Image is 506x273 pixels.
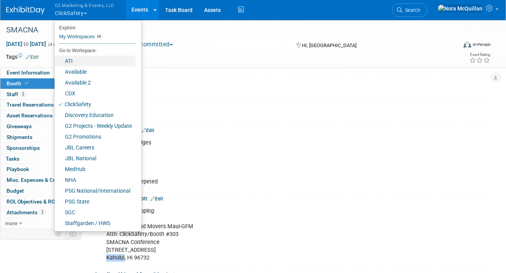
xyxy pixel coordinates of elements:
a: Event Information [0,68,81,78]
span: ROI, Objectives & ROO [7,198,58,205]
a: G2 Promotions [55,131,136,142]
span: Booth [7,80,30,86]
a: PSG National/International [55,185,136,196]
div: 2 comped badges 6' table 2 chairs wastebasket Ballroom is carpeted [101,135,413,189]
a: Tasks [0,154,81,164]
a: Edit [150,196,163,202]
li: Go to Workspace: [55,46,136,56]
span: Search [402,7,420,13]
div: Advanced Shipping: 10/13-10/24 I.C.S. c/o Island Movers Maui-GFM Attn: ClickSafety/Booth #303 SMA... [101,203,413,266]
a: Edit [26,54,39,60]
a: JBL National [55,153,136,164]
a: Misc. Expenses & Credits [0,175,81,185]
a: Sponsorships [0,143,81,153]
a: Search [392,3,428,17]
img: Format-Inperson.png [463,41,471,47]
span: HI, [GEOGRAPHIC_DATA] [302,42,356,48]
span: Asset Reservations [7,112,53,119]
button: Committed [130,41,176,49]
a: JBL Careers [55,142,136,153]
div: In-Person [472,42,491,47]
a: more [0,218,81,229]
span: G2 Marketing & Events, LLC [55,1,114,9]
span: to [22,41,30,47]
span: 2 [20,91,26,97]
img: ExhibitDay [6,7,45,14]
a: Travel Reservations [0,100,81,110]
div: 303 [100,85,485,97]
a: Available 2 [55,77,136,88]
a: MedHub [55,164,136,175]
span: Tasks [6,156,19,162]
span: Staff [7,91,26,97]
div: Included in Booth: [94,124,491,134]
a: ATI [55,56,136,66]
span: Playbook [7,166,29,172]
div: Event Format [419,40,491,52]
div: Event Rating [469,53,490,57]
a: Shipments [0,132,81,142]
div: Shipping Information: [94,193,491,203]
a: Staff2 [0,89,81,100]
div: SMACNA [3,23,449,37]
span: Travel Reservations [7,102,54,108]
span: Event Information [7,70,50,76]
a: Staffgarden / HWS [55,218,136,229]
a: ROI, Objectives & ROO [0,197,81,207]
i: Booth reservation complete [25,81,29,85]
a: My Workspaces16 [58,30,136,43]
span: (4 days) [48,42,64,47]
td: Tags [6,53,39,61]
span: Shipments [7,134,32,140]
a: Edit [141,128,154,133]
a: Available [55,66,136,77]
div: Booth Number: [94,76,491,85]
span: Misc. Expenses & Credits [7,177,67,183]
a: Budget [0,186,81,196]
img: Nora McQuillan [438,4,483,13]
a: Giveaways [0,121,81,132]
span: Attachments [7,209,45,215]
div: Booth Size: [94,100,491,110]
span: [DATE] [DATE] [6,41,46,47]
a: ClickSafety [55,99,136,110]
td: Personalize Event Tab Strip [52,229,65,239]
a: SGC [55,207,136,218]
a: Booth [0,78,81,89]
a: Playbook [0,164,81,175]
span: 2 [39,209,45,215]
span: Giveaways [7,123,32,129]
div: 8x10 [100,109,485,121]
li: Explore: [55,23,136,30]
a: Discovery Education [55,110,136,120]
a: G2 Projects - Weekly Update [55,120,136,131]
a: NHA [55,175,136,185]
span: Budget [7,188,24,194]
a: PSG State [55,196,136,207]
a: Asset Reservations [0,110,81,121]
td: Toggle Event Tabs [65,229,81,239]
a: Attachments2 [0,207,81,218]
span: more [5,220,17,226]
a: CDX [55,88,136,99]
span: Sponsorships [7,145,40,151]
span: 16 [94,33,103,39]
